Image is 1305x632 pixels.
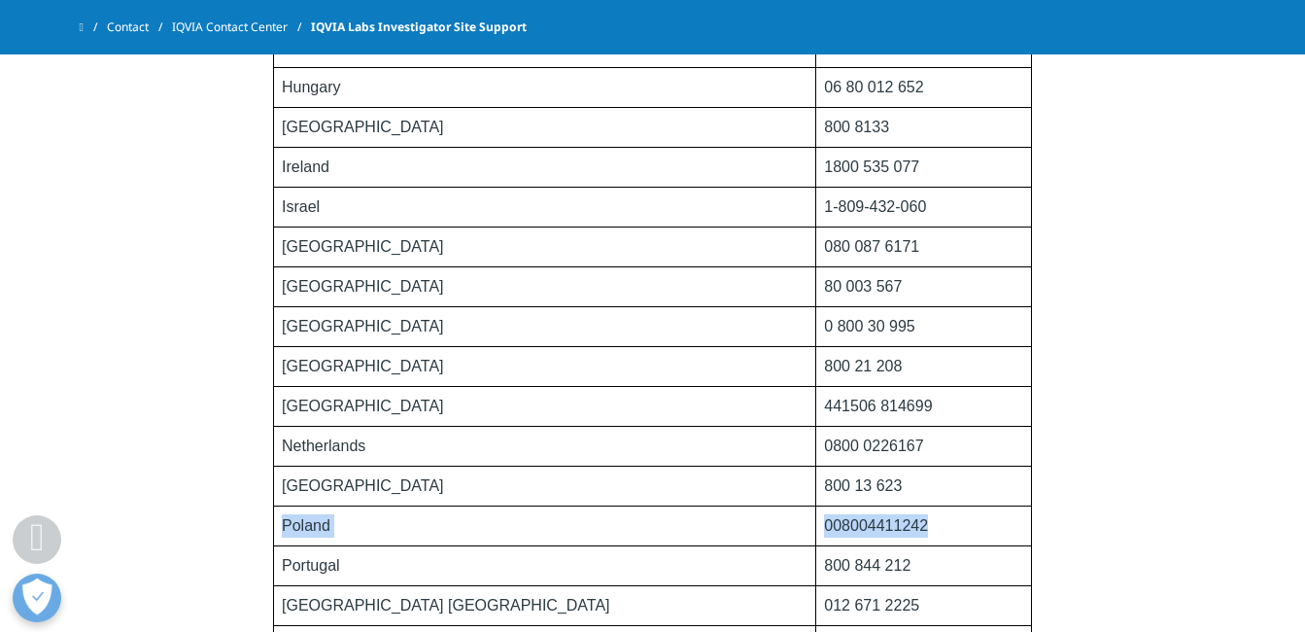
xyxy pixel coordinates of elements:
[816,467,1032,507] td: 800 13 623
[274,148,816,188] td: Ireland
[274,427,816,467] td: Netherlands
[274,267,816,307] td: [GEOGRAPHIC_DATA]
[13,574,61,622] button: Open Preferences
[107,10,172,45] a: Contact
[274,387,816,427] td: [GEOGRAPHIC_DATA]
[816,188,1032,228] td: 1-809-432-060
[274,307,816,347] td: [GEOGRAPHIC_DATA]
[274,586,816,626] td: [GEOGRAPHIC_DATA] [GEOGRAPHIC_DATA]
[816,228,1032,267] td: 080 087 6171
[274,188,816,228] td: Israel
[274,108,816,148] td: [GEOGRAPHIC_DATA]
[816,546,1032,586] td: 800 844 212
[311,10,527,45] span: IQVIA Labs Investigator Site Support
[816,347,1032,387] td: 800 21 208
[274,546,816,586] td: Portugal
[274,68,816,108] td: Hungary
[274,467,816,507] td: [GEOGRAPHIC_DATA]
[274,228,816,267] td: [GEOGRAPHIC_DATA]
[816,267,1032,307] td: 80 003 567
[816,586,1032,626] td: 012 671 2225
[172,10,311,45] a: IQVIA Contact Center
[816,68,1032,108] td: 06 80 012 652
[816,108,1032,148] td: 800 8133
[816,387,1032,427] td: 441506 814699
[274,347,816,387] td: [GEOGRAPHIC_DATA]
[816,427,1032,467] td: 0800 0226167
[816,148,1032,188] td: 1800 535 077
[816,507,1032,546] td: 008004411242
[274,507,816,546] td: Poland
[816,307,1032,347] td: 0 800 30 995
